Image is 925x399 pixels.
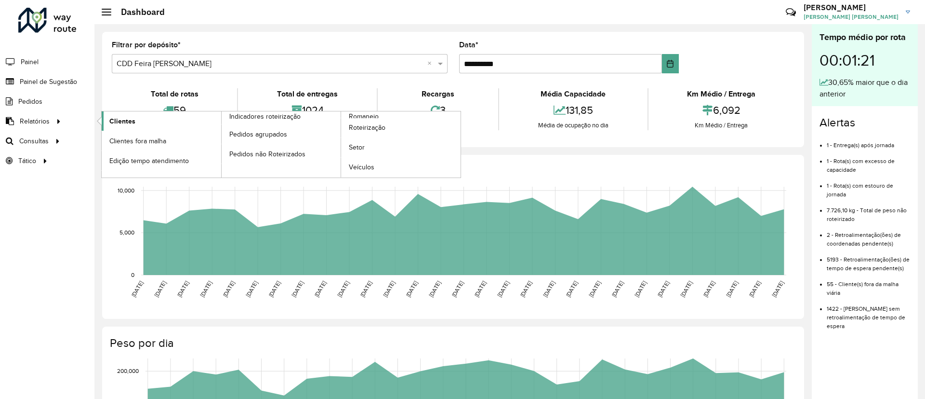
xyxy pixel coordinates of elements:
[20,116,50,126] span: Relatórios
[102,111,221,131] a: Clientes
[405,280,419,298] text: [DATE]
[827,134,910,150] li: 1 - Entrega(s) após jornada
[427,58,436,69] span: Clear all
[222,124,341,144] a: Pedidos agrupados
[21,57,39,67] span: Painel
[819,116,910,130] h4: Alertas
[450,280,464,298] text: [DATE]
[804,13,899,21] span: [PERSON_NAME] [PERSON_NAME]
[359,280,373,298] text: [DATE]
[336,280,350,298] text: [DATE]
[240,88,374,100] div: Total de entregas
[349,142,365,152] span: Setor
[349,111,379,122] span: Romaneio
[651,100,792,121] div: 6,092
[114,100,235,121] div: 59
[349,162,374,172] span: Veículos
[341,158,461,177] a: Veículos
[245,280,259,298] text: [DATE]
[827,223,910,248] li: 2 - Retroalimentação(ões) de coordenadas pendente(s)
[109,116,135,126] span: Clientes
[199,280,213,298] text: [DATE]
[291,280,304,298] text: [DATE]
[222,144,341,164] a: Pedidos não Roteirizados
[827,199,910,223] li: 7.726,10 kg - Total de peso não roteirizado
[267,280,281,298] text: [DATE]
[341,118,461,138] a: Roteirização
[502,100,645,121] div: 131,85
[19,136,49,146] span: Consultas
[222,280,236,298] text: [DATE]
[542,280,556,298] text: [DATE]
[313,280,327,298] text: [DATE]
[131,272,134,278] text: 0
[725,280,739,298] text: [DATE]
[380,100,496,121] div: 3
[240,100,374,121] div: 1024
[502,121,645,130] div: Média de ocupação no dia
[610,280,624,298] text: [DATE]
[656,280,670,298] text: [DATE]
[780,2,801,23] a: Contato Rápido
[102,151,221,170] a: Edição tempo atendimento
[651,121,792,130] div: Km Médio / Entrega
[819,44,910,77] div: 00:01:21
[819,31,910,44] div: Tempo médio por rota
[804,3,899,12] h3: [PERSON_NAME]
[112,39,181,51] label: Filtrar por depósito
[102,131,221,151] a: Clientes fora malha
[502,88,645,100] div: Média Capacidade
[771,280,785,298] text: [DATE]
[427,280,441,298] text: [DATE]
[662,54,679,73] button: Choose Date
[565,280,579,298] text: [DATE]
[229,111,301,122] span: Indicadores roteirização
[496,280,510,298] text: [DATE]
[176,280,190,298] text: [DATE]
[130,280,144,298] text: [DATE]
[519,280,533,298] text: [DATE]
[819,77,910,100] div: 30,65% maior que o dia anterior
[827,150,910,174] li: 1 - Rota(s) com excesso de capacidade
[153,280,167,298] text: [DATE]
[634,280,647,298] text: [DATE]
[588,280,602,298] text: [DATE]
[119,230,134,236] text: 5,000
[702,280,716,298] text: [DATE]
[109,136,166,146] span: Clientes fora malha
[748,280,762,298] text: [DATE]
[229,129,287,139] span: Pedidos agrupados
[118,187,134,193] text: 10,000
[117,368,139,374] text: 200,000
[827,248,910,273] li: 5193 - Retroalimentação(ões) de tempo de espera pendente(s)
[651,88,792,100] div: Km Médio / Entrega
[114,88,235,100] div: Total de rotas
[380,88,496,100] div: Recargas
[102,111,341,178] a: Indicadores roteirização
[111,7,165,17] h2: Dashboard
[110,336,794,350] h4: Peso por dia
[827,273,910,297] li: 55 - Cliente(s) fora da malha viária
[20,77,77,87] span: Painel de Sugestão
[229,149,305,159] span: Pedidos não Roteirizados
[18,96,42,107] span: Pedidos
[459,39,478,51] label: Data
[341,138,461,157] a: Setor
[349,123,385,133] span: Roteirização
[473,280,487,298] text: [DATE]
[109,156,189,166] span: Edição tempo atendimento
[382,280,396,298] text: [DATE]
[679,280,693,298] text: [DATE]
[18,156,36,166] span: Tático
[222,111,461,178] a: Romaneio
[827,174,910,199] li: 1 - Rota(s) com estouro de jornada
[827,297,910,330] li: 1422 - [PERSON_NAME] sem retroalimentação de tempo de espera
